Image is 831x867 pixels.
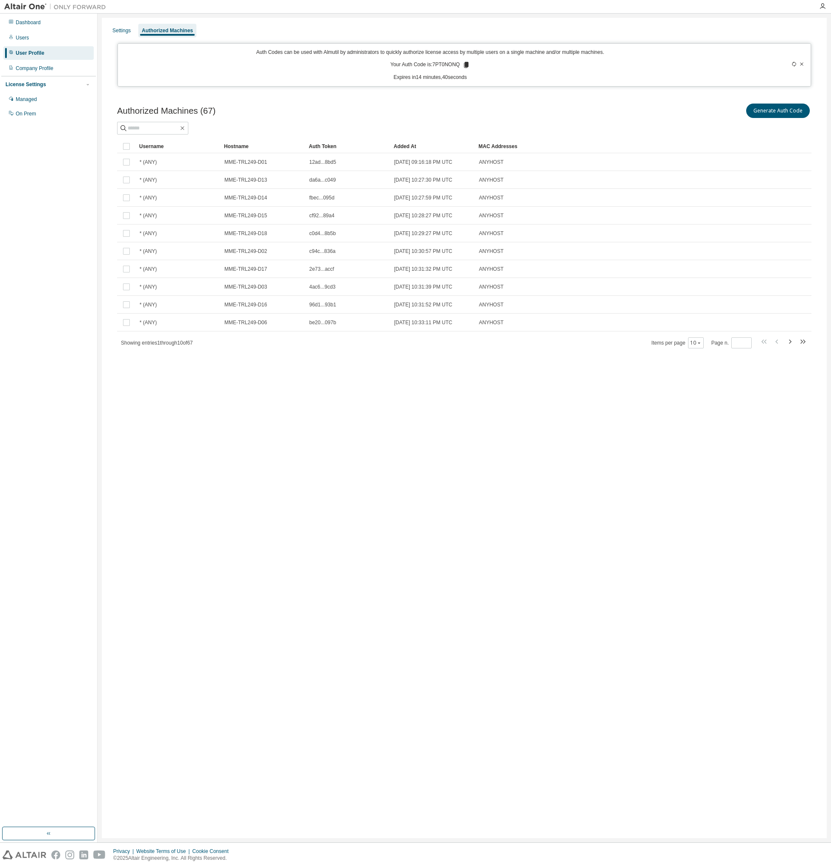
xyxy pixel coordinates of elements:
[394,319,452,326] span: [DATE] 10:33:11 PM UTC
[394,177,452,183] span: [DATE] 10:27:30 PM UTC
[51,850,60,859] img: facebook.svg
[309,212,334,219] span: cf92...89a4
[479,283,504,290] span: ANYHOST
[142,27,193,34] div: Authorized Machines
[309,177,336,183] span: da6a...c049
[140,283,157,290] span: * (ANY)
[123,74,737,81] p: Expires in 14 minutes, 40 seconds
[746,104,810,118] button: Generate Auth Code
[652,337,704,348] span: Items per page
[121,340,193,346] span: Showing entries 1 through 10 of 67
[136,848,192,855] div: Website Terms of Use
[224,177,267,183] span: MME-TRL249-D13
[140,159,157,166] span: * (ANY)
[309,266,334,272] span: 2e73...accf
[113,848,136,855] div: Privacy
[140,301,157,308] span: * (ANY)
[3,850,46,859] img: altair_logo.svg
[479,212,504,219] span: ANYHOST
[224,248,267,255] span: MME-TRL249-D02
[309,283,336,290] span: 4ac6...9cd3
[394,159,452,166] span: [DATE] 09:16:18 PM UTC
[479,319,504,326] span: ANYHOST
[140,266,157,272] span: * (ANY)
[65,850,74,859] img: instagram.svg
[479,301,504,308] span: ANYHOST
[394,301,452,308] span: [DATE] 10:31:52 PM UTC
[394,140,472,153] div: Added At
[16,96,37,103] div: Managed
[224,301,267,308] span: MME-TRL249-D16
[479,248,504,255] span: ANYHOST
[394,194,452,201] span: [DATE] 10:27:59 PM UTC
[711,337,752,348] span: Page n.
[224,283,267,290] span: MME-TRL249-D03
[140,319,157,326] span: * (ANY)
[79,850,88,859] img: linkedin.svg
[478,140,722,153] div: MAC Addresses
[309,230,336,237] span: c0d4...8b5b
[16,19,41,26] div: Dashboard
[479,266,504,272] span: ANYHOST
[117,106,215,116] span: Authorized Machines (67)
[479,177,504,183] span: ANYHOST
[394,248,452,255] span: [DATE] 10:30:57 PM UTC
[224,266,267,272] span: MME-TRL249-D17
[6,81,46,88] div: License Settings
[16,65,53,72] div: Company Profile
[690,340,702,346] button: 10
[224,319,267,326] span: MME-TRL249-D06
[309,301,336,308] span: 96d1...93b1
[192,848,233,855] div: Cookie Consent
[224,212,267,219] span: MME-TRL249-D15
[16,50,44,56] div: User Profile
[390,61,470,69] p: Your Auth Code is: 7PT0NONQ
[140,177,157,183] span: * (ANY)
[224,140,302,153] div: Hostname
[309,319,336,326] span: be20...097b
[309,140,387,153] div: Auth Token
[479,230,504,237] span: ANYHOST
[394,283,452,290] span: [DATE] 10:31:39 PM UTC
[309,248,336,255] span: c94c...836a
[123,49,737,56] p: Auth Codes can be used with Almutil by administrators to quickly authorize license access by mult...
[479,194,504,201] span: ANYHOST
[140,230,157,237] span: * (ANY)
[309,159,336,166] span: 12ad...8bd5
[224,159,267,166] span: MME-TRL249-D01
[139,140,217,153] div: Username
[93,850,106,859] img: youtube.svg
[224,194,267,201] span: MME-TRL249-D14
[112,27,131,34] div: Settings
[479,159,504,166] span: ANYHOST
[16,110,36,117] div: On Prem
[140,212,157,219] span: * (ANY)
[16,34,29,41] div: Users
[4,3,110,11] img: Altair One
[140,248,157,255] span: * (ANY)
[394,266,452,272] span: [DATE] 10:31:32 PM UTC
[394,212,452,219] span: [DATE] 10:28:27 PM UTC
[309,194,334,201] span: fbec...095d
[224,230,267,237] span: MME-TRL249-D18
[113,855,234,862] p: © 2025 Altair Engineering, Inc. All Rights Reserved.
[394,230,452,237] span: [DATE] 10:29:27 PM UTC
[140,194,157,201] span: * (ANY)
